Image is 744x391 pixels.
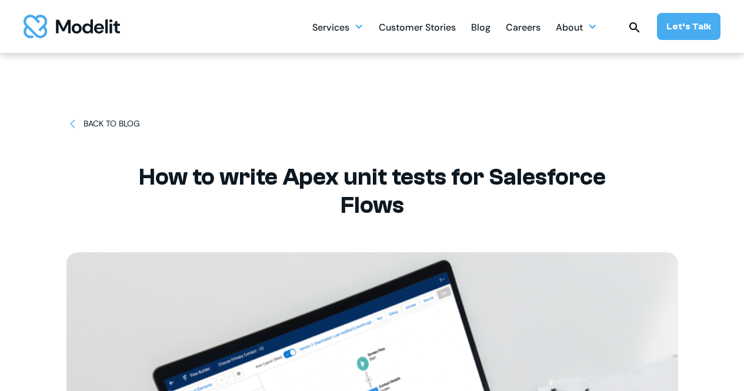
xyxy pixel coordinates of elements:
[657,13,720,40] a: Let’s Talk
[471,17,491,40] div: Blog
[556,17,583,40] div: About
[556,15,597,38] div: About
[66,118,140,130] a: BACK TO BLOG
[108,163,637,219] h1: How to write Apex unit tests for Salesforce Flows
[379,17,456,40] div: Customer Stories
[471,15,491,38] a: Blog
[666,20,711,33] div: Let’s Talk
[24,15,120,38] img: modelit logo
[312,15,363,38] div: Services
[84,118,140,130] div: BACK TO BLOG
[506,17,541,40] div: Careers
[379,15,456,38] a: Customer Stories
[506,15,541,38] a: Careers
[24,15,120,38] a: home
[312,17,349,40] div: Services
